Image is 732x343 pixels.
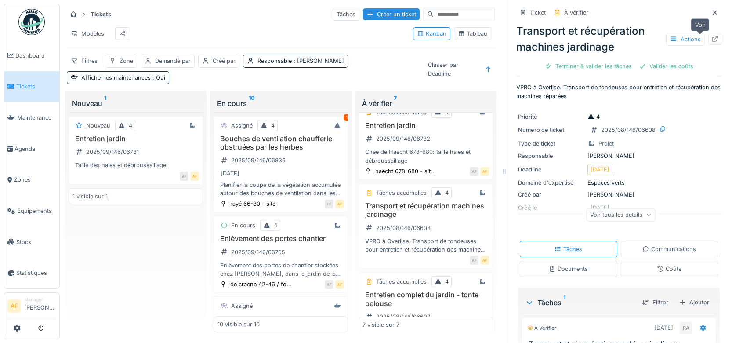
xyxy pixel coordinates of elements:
[563,297,565,308] sup: 1
[527,325,556,332] div: À vérifier
[257,57,344,65] div: Responsable
[4,164,59,196] a: Zones
[335,200,344,208] div: AF
[638,296,672,308] div: Filtrer
[675,296,713,308] div: Ajouter
[86,148,139,156] div: 2025/09/146/06731
[518,190,720,199] div: [PERSON_NAME]
[180,172,188,181] div: AF
[72,135,199,143] h3: Entretien jardin
[376,108,427,117] div: Tâches accomplies
[14,175,56,184] span: Zones
[445,108,449,117] div: 4
[601,126,656,134] div: 2025/08/146/06608
[17,113,56,122] span: Maintenance
[231,156,286,164] div: 2025/09/146/06836
[376,277,427,286] div: Tâches accomplies
[4,40,59,71] a: Dashboard
[635,60,697,72] div: Valider les coûts
[129,121,132,130] div: 4
[86,121,110,130] div: Nouveau
[217,135,344,151] h3: Bouches de ventilation chaufferie obstruées par les herbes
[231,221,255,230] div: En cours
[445,277,449,286] div: 4
[549,265,588,273] div: Documents
[362,237,489,254] div: VPRO à Overijse. Transport de tondeuses pour entretien et récupération des machines réparées
[516,23,721,55] div: Transport et récupération machines jardinage
[18,9,45,35] img: Badge_color-CXgf-gQk.svg
[480,256,489,265] div: AF
[657,265,681,273] div: Coûts
[325,200,333,208] div: EF
[7,299,21,313] li: AF
[217,181,344,197] div: Planifier la coupe de la végétation accumulée autour des bouches de ventilation dans les jardins ...
[642,245,696,253] div: Communications
[518,152,584,160] div: Responsable
[217,98,344,109] div: En cours
[518,152,720,160] div: [PERSON_NAME]
[325,280,333,289] div: AF
[72,98,199,109] div: Nouveau
[72,192,108,201] div: 1 visible sur 1
[104,98,106,109] sup: 1
[151,74,165,81] span: : Oui
[213,57,236,65] div: Créé par
[666,33,705,46] div: Actions
[591,165,609,174] div: [DATE]
[518,126,584,134] div: Numéro de ticket
[67,55,101,67] div: Filtres
[81,73,165,82] div: Afficher les maintenances
[362,148,489,164] div: Chée de Haecht 678-680: taille haies et débroussaillage
[586,208,655,221] div: Voir tous les détails
[394,98,397,109] sup: 7
[292,58,344,64] span: : [PERSON_NAME]
[190,172,199,181] div: AF
[67,27,108,40] div: Modèles
[525,297,635,308] div: Tâches
[221,169,239,178] div: [DATE]
[362,202,489,219] h3: Transport et récupération machines jardinage
[554,245,582,253] div: Tâches
[376,224,431,232] div: 2025/08/146/06608
[231,121,253,130] div: Assigné
[376,189,427,197] div: Tâches accomplies
[691,18,709,31] div: Voir
[518,190,584,199] div: Créé par
[16,269,56,277] span: Statistiques
[516,83,721,100] p: VPRO à Overijse. Transport de tondeuses pour entretien et récupération des machines réparées
[518,179,584,187] div: Domaine d'expertise
[16,238,56,246] span: Stock
[230,280,292,288] div: de craene 42-46 / fo...
[518,179,720,187] div: Espaces verts
[271,121,275,130] div: 4
[217,234,344,243] h3: Enlèvement des portes chantier
[4,195,59,226] a: Équipements
[16,82,56,91] span: Tickets
[120,57,133,65] div: Zone
[24,296,56,315] li: [PERSON_NAME]
[4,226,59,258] a: Stock
[217,320,260,328] div: 10 visible sur 10
[4,133,59,164] a: Agenda
[15,51,56,60] span: Dashboard
[230,200,275,208] div: rayé 66-80 - site
[587,113,600,121] div: 4
[344,114,350,121] div: 1
[518,113,584,121] div: Priorité
[518,165,584,174] div: Deadline
[530,8,546,17] div: Ticket
[14,145,56,153] span: Agenda
[376,313,430,321] div: 2025/08/146/06607
[24,296,56,303] div: Manager
[217,261,344,278] div: Enlèvement des portes de chantier stockées chez [PERSON_NAME], dans le jardin de la [GEOGRAPHIC_D...
[564,8,588,17] div: À vérifier
[541,60,635,72] div: Terminer & valider les tâches
[362,291,489,307] h3: Entretien complet du jardin - tonte pelouse
[362,121,489,130] h3: Entretien jardin
[231,302,253,310] div: Assigné
[424,58,480,80] div: Classer par Deadline
[249,98,255,109] sup: 10
[17,207,56,215] span: Équipements
[470,256,478,265] div: AF
[445,189,449,197] div: 4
